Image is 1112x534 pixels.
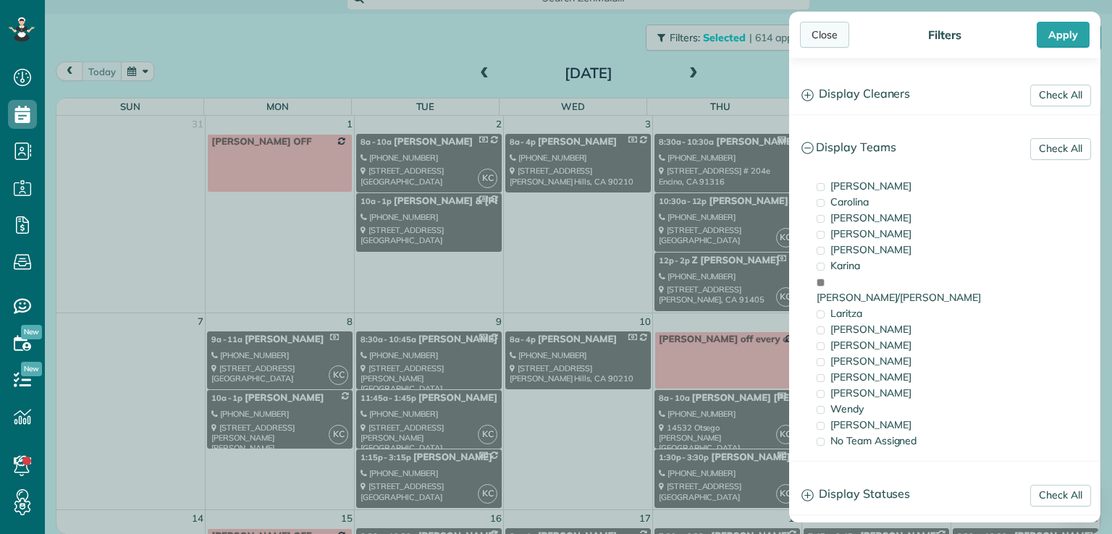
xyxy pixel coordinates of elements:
[21,362,42,376] span: New
[817,291,981,304] span: [PERSON_NAME]/[PERSON_NAME]
[790,76,1100,113] a: Display Cleaners
[830,370,911,383] span: [PERSON_NAME]
[830,323,911,336] span: [PERSON_NAME]
[21,325,42,339] span: New
[790,130,1100,166] a: Display Teams
[800,22,849,48] div: Close
[830,227,911,240] span: [PERSON_NAME]
[830,386,911,399] span: [PERSON_NAME]
[830,355,911,368] span: [PERSON_NAME]
[924,27,966,42] div: Filters
[830,339,911,352] span: [PERSON_NAME]
[790,476,1100,513] a: Display Statuses
[830,402,864,415] span: Wendy
[830,307,862,320] span: Laritza
[830,179,911,192] span: [PERSON_NAME]
[1030,138,1091,160] a: Check All
[830,211,911,224] span: [PERSON_NAME]
[830,243,911,256] span: [PERSON_NAME]
[830,259,860,272] span: Karina
[1030,485,1091,507] a: Check All
[830,195,869,208] span: Carolina
[830,418,911,431] span: [PERSON_NAME]
[1037,22,1090,48] div: Apply
[1030,85,1091,106] a: Check All
[830,434,917,447] span: No Team Assigned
